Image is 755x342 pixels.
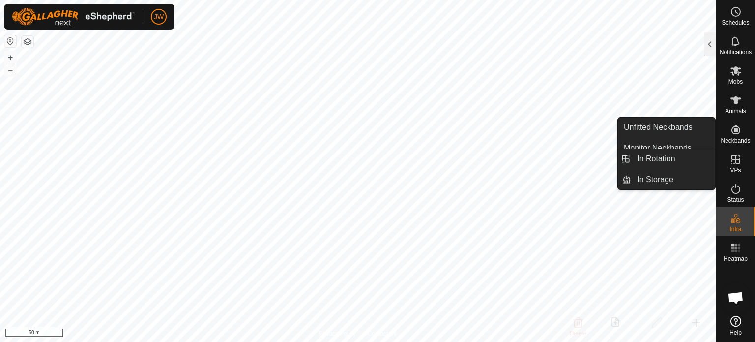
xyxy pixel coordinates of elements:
[721,138,750,144] span: Neckbands
[727,197,744,203] span: Status
[725,108,746,114] span: Animals
[4,52,16,63] button: +
[154,12,164,22] span: JW
[631,170,715,189] a: In Storage
[618,170,715,189] li: In Storage
[368,329,397,338] a: Contact Us
[4,64,16,76] button: –
[4,35,16,47] button: Reset Map
[618,149,715,169] li: In Rotation
[721,283,751,312] div: Open chat
[637,153,675,165] span: In Rotation
[618,138,715,158] a: Monitor Neckbands
[637,174,673,186] span: In Storage
[722,20,749,26] span: Schedules
[631,149,715,169] a: In Rotation
[624,122,693,133] span: Unfitted Neckbands
[730,167,741,173] span: VPs
[729,226,741,232] span: Infra
[618,118,715,137] a: Unfitted Neckbands
[624,142,692,154] span: Monitor Neckbands
[319,329,356,338] a: Privacy Policy
[729,330,742,336] span: Help
[728,79,743,85] span: Mobs
[720,49,752,55] span: Notifications
[12,8,135,26] img: Gallagher Logo
[724,256,748,262] span: Heatmap
[716,312,755,340] a: Help
[22,36,33,48] button: Map Layers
